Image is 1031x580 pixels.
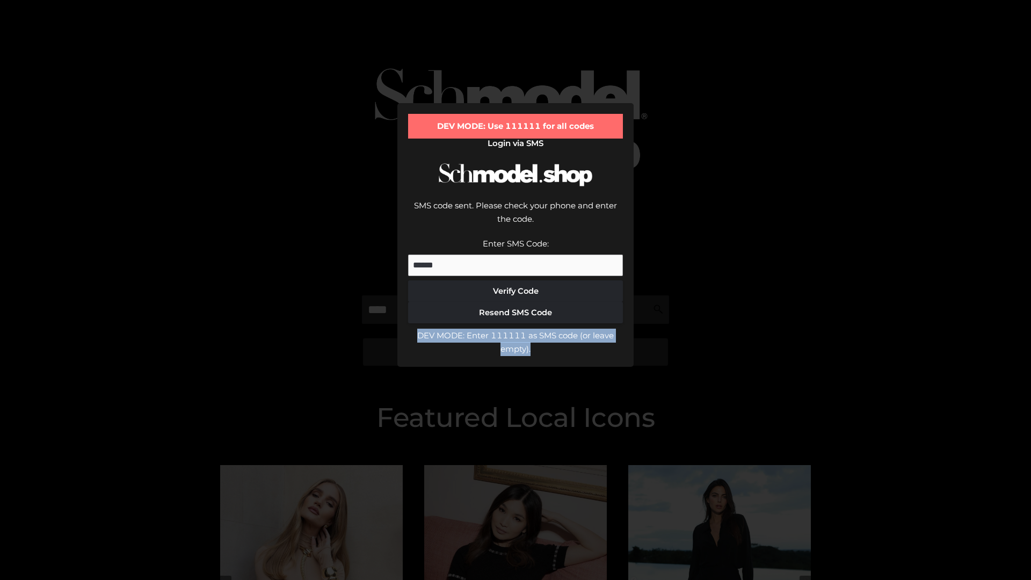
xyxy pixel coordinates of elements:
h2: Login via SMS [408,139,623,148]
label: Enter SMS Code: [483,238,549,249]
button: Resend SMS Code [408,302,623,323]
div: DEV MODE: Use 111111 for all codes [408,114,623,139]
button: Verify Code [408,280,623,302]
div: DEV MODE: Enter 111111 as SMS code (or leave empty). [408,329,623,356]
img: Schmodel Logo [435,154,596,196]
div: SMS code sent. Please check your phone and enter the code. [408,199,623,237]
